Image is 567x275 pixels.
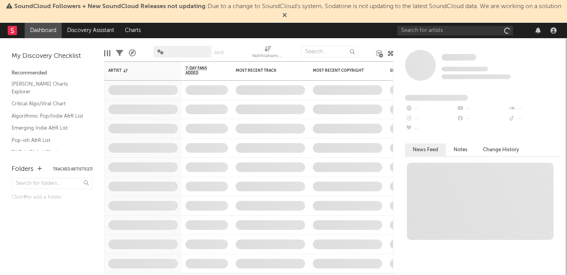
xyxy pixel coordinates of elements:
[508,114,559,124] div: --
[108,68,166,73] div: Artist
[442,67,488,71] span: Tracking Since: [DATE]
[12,124,85,132] a: Emerging Indie A&R List
[405,104,456,114] div: --
[14,3,561,10] span: : Due to a change to SoundCloud's system, Sodatone is not updating to the latest SoundCloud data....
[12,136,85,145] a: Pop-ish A&R List
[104,42,110,64] div: Edit Columns
[313,68,371,73] div: Most Recent Copyright
[25,23,62,38] a: Dashboard
[12,100,85,108] a: Critical Algo/Viral Chart
[456,114,508,124] div: --
[508,104,559,114] div: --
[12,178,93,189] input: Search for folders...
[12,148,85,157] a: TikTok Global Chart
[116,42,123,64] div: Filters
[442,54,476,61] a: Some Artist
[405,95,468,101] span: Fans Added by Platform
[252,42,283,64] div: Notifications (Artist)
[186,66,216,75] span: 7-Day Fans Added
[12,80,85,96] a: [PERSON_NAME] Charts Explorer
[236,68,294,73] div: Most Recent Track
[252,52,283,61] div: Notifications (Artist)
[214,51,224,55] button: Save
[301,46,359,57] input: Search...
[456,104,508,114] div: --
[53,167,93,171] button: Tracked Artists(17)
[12,69,93,78] div: Recommended
[405,114,456,124] div: --
[12,112,85,120] a: Algorithmic Pop/Indie A&R List
[62,23,120,38] a: Discovery Assistant
[12,165,34,174] div: Folders
[405,143,446,156] button: News Feed
[475,143,527,156] button: Change History
[12,52,93,61] div: My Discovery Checklist
[14,3,206,10] span: SoundCloud Followers + New SoundCloud Releases not updating
[446,143,475,156] button: Notes
[120,23,146,38] a: Charts
[397,26,513,35] input: Search for artists
[442,74,511,79] span: 0 fans last week
[129,42,136,64] div: A&R Pipeline
[282,13,287,19] span: Dismiss
[405,124,456,134] div: --
[12,193,93,202] div: Click to add a folder.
